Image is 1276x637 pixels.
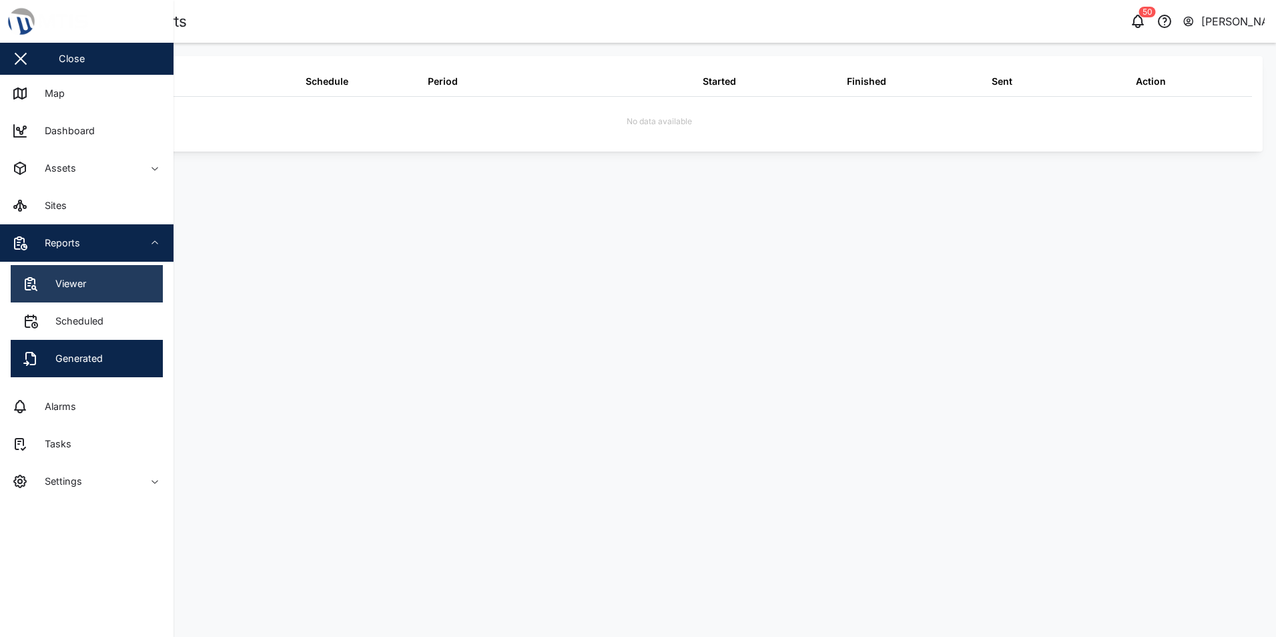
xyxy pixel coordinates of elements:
[847,74,886,89] div: Finished
[35,437,71,451] div: Tasks
[35,198,67,213] div: Sites
[35,161,76,176] div: Assets
[428,74,458,89] div: Period
[35,236,80,250] div: Reports
[1139,7,1156,17] div: 50
[45,276,86,291] div: Viewer
[11,302,163,340] a: Scheduled
[35,86,65,101] div: Map
[1182,12,1265,31] button: [PERSON_NAME]
[59,51,85,66] div: Close
[992,74,1012,89] div: Sent
[45,351,103,366] div: Generated
[7,7,180,36] img: Main Logo
[45,314,103,329] div: Scheduled
[35,124,95,138] div: Dashboard
[306,74,348,89] div: Schedule
[35,399,76,414] div: Alarms
[1201,13,1265,30] div: [PERSON_NAME]
[627,116,692,128] div: No data available
[703,74,736,89] div: Started
[11,340,163,377] a: Generated
[11,265,163,302] a: Viewer
[1136,74,1166,89] div: Action
[35,474,82,489] div: Settings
